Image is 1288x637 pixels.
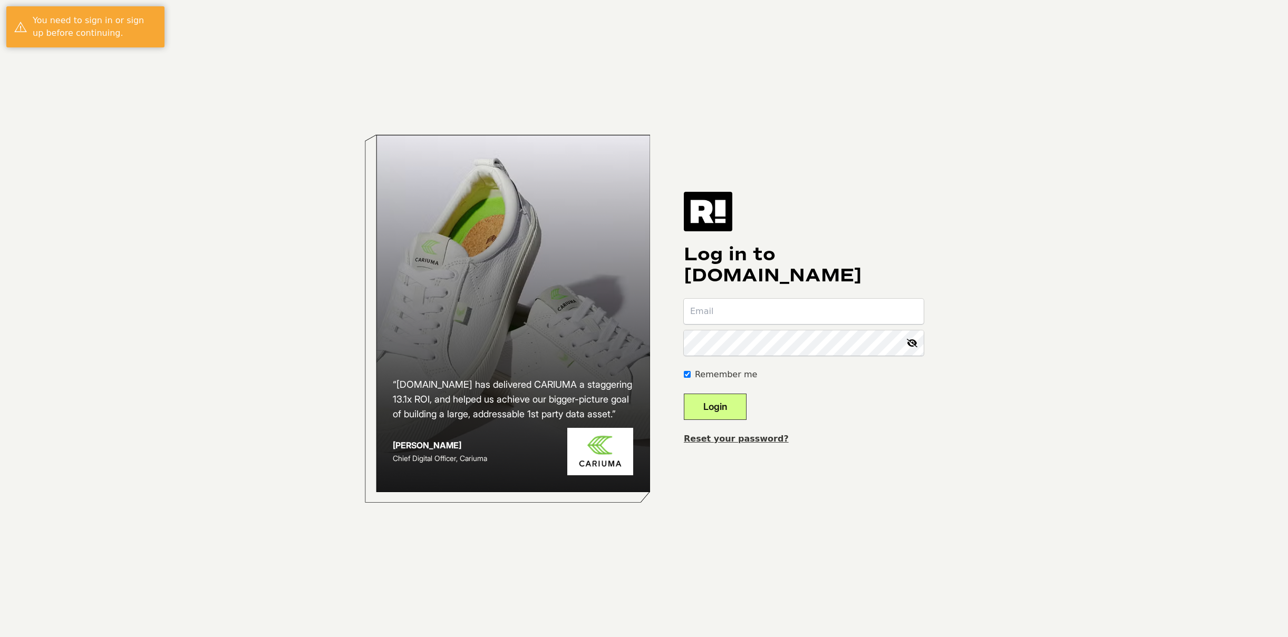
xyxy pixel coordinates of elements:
span: Chief Digital Officer, Cariuma [393,454,487,463]
div: You need to sign in or sign up before continuing. [33,14,157,40]
input: Email [684,299,924,324]
button: Login [684,394,747,420]
h2: “[DOMAIN_NAME] has delivered CARIUMA a staggering 13.1x ROI, and helped us achieve our bigger-pic... [393,377,633,422]
strong: [PERSON_NAME] [393,440,461,450]
label: Remember me [695,368,757,381]
a: Reset your password? [684,434,789,444]
img: Cariuma [567,428,633,476]
img: Retention.com [684,192,732,231]
h1: Log in to [DOMAIN_NAME] [684,244,924,286]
